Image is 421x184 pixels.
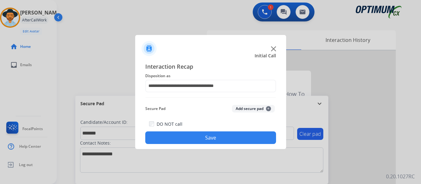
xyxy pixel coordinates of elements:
button: Add secure pad+ [232,105,275,112]
img: contact-recap-line.svg [145,97,276,98]
span: Interaction Recap [145,62,276,72]
span: + [266,106,271,111]
label: DO NOT call [157,121,182,127]
p: 0.20.1027RC [386,173,415,180]
span: Initial Call [255,53,276,59]
span: Secure Pad [145,105,165,112]
img: contactIcon [141,41,157,56]
button: Save [145,131,276,144]
span: Disposition as [145,72,276,80]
